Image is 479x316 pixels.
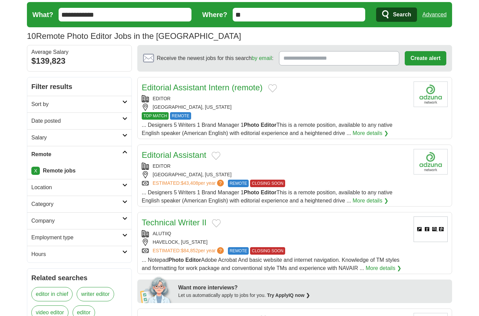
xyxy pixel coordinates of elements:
span: CLOSING SOON [250,180,285,187]
a: writer editor [77,287,114,301]
strong: Editor [185,257,201,263]
span: $43,408 [181,180,198,186]
span: 10 [27,30,36,42]
span: REMOTE [228,247,249,255]
a: ESTIMATED:$84,852per year? [153,247,225,255]
a: Editorial Assistant Intern (remote) [142,83,263,92]
img: Alutiiq LLC logo [414,216,448,242]
span: ... Designers 5 Writers 1 Brand Manager 1 This is a remote position, available to any native Engl... [142,190,392,204]
div: $139,823 [31,55,127,67]
h2: Employment type [31,234,122,242]
div: [GEOGRAPHIC_DATA], [US_STATE] [142,104,408,111]
h2: Category [31,200,122,208]
h1: Remote Photo Editor Jobs in the [GEOGRAPHIC_DATA] [27,31,241,41]
h2: Related searches [31,273,127,283]
div: Average Salary [31,49,127,55]
a: Category [27,196,132,212]
a: More details ❯ [353,197,388,205]
a: Technical Writer II [142,218,206,227]
div: EDITOR [142,95,408,102]
a: Sort by [27,96,132,112]
div: HAVELOCK, [US_STATE] [142,239,408,246]
img: apply-iq-scientist.png [140,276,173,303]
span: REMOTE [170,112,191,120]
h2: Sort by [31,100,122,108]
span: TOP MATCH [142,112,169,120]
button: Add to favorite jobs [212,219,221,227]
h2: Filter results [27,77,132,96]
a: Location [27,179,132,196]
strong: Editor [261,122,276,128]
button: Add to favorite jobs [268,84,277,92]
img: Company logo [414,149,448,175]
button: Search [376,7,417,22]
button: Add to favorite jobs [212,152,220,160]
strong: Remote jobs [43,168,76,174]
strong: Editor [261,190,276,195]
span: Search [393,8,411,21]
img: Company logo [414,81,448,107]
a: Editorial Assistant [142,150,206,160]
button: Create alert [405,51,446,65]
strong: Photo [244,190,259,195]
span: REMOTE [228,180,249,187]
a: ESTIMATED:$43,408per year? [153,180,225,187]
span: ? [217,180,224,186]
a: Salary [27,129,132,146]
a: Company [27,212,132,229]
h2: Remote [31,150,122,159]
h2: Salary [31,134,122,142]
span: ? [217,247,224,254]
a: Advanced [422,8,447,21]
a: Employment type [27,229,132,246]
a: by email [252,55,272,61]
strong: Photo [168,257,184,263]
div: EDITOR [142,163,408,170]
div: Let us automatically apply to jobs for you. [178,292,448,299]
a: Try ApplyIQ now ❯ [267,292,310,298]
span: $84,852 [181,248,198,253]
a: X [31,167,40,175]
a: More details ❯ [366,264,401,272]
span: CLOSING SOON [250,247,285,255]
h2: Company [31,217,122,225]
a: More details ❯ [353,129,388,137]
a: editor in chief [31,287,73,301]
div: [GEOGRAPHIC_DATA], [US_STATE] [142,171,408,178]
div: Want more interviews? [178,284,448,292]
span: ... Designers 5 Writers 1 Brand Manager 1 This is a remote position, available to any native Engl... [142,122,392,136]
span: Receive the newest jobs for this search : [157,54,273,62]
a: Date posted [27,112,132,129]
label: Where? [202,10,227,20]
span: ... Notepad Adobe Acrobat And basic website and internet navigation. Knowledge of TM styles and f... [142,257,400,271]
h2: Hours [31,250,122,258]
label: What? [32,10,53,20]
a: Hours [27,246,132,262]
a: ALUTIIQ [153,231,171,236]
h2: Date posted [31,117,122,125]
a: Remote [27,146,132,163]
h2: Location [31,183,122,192]
strong: Photo [244,122,259,128]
